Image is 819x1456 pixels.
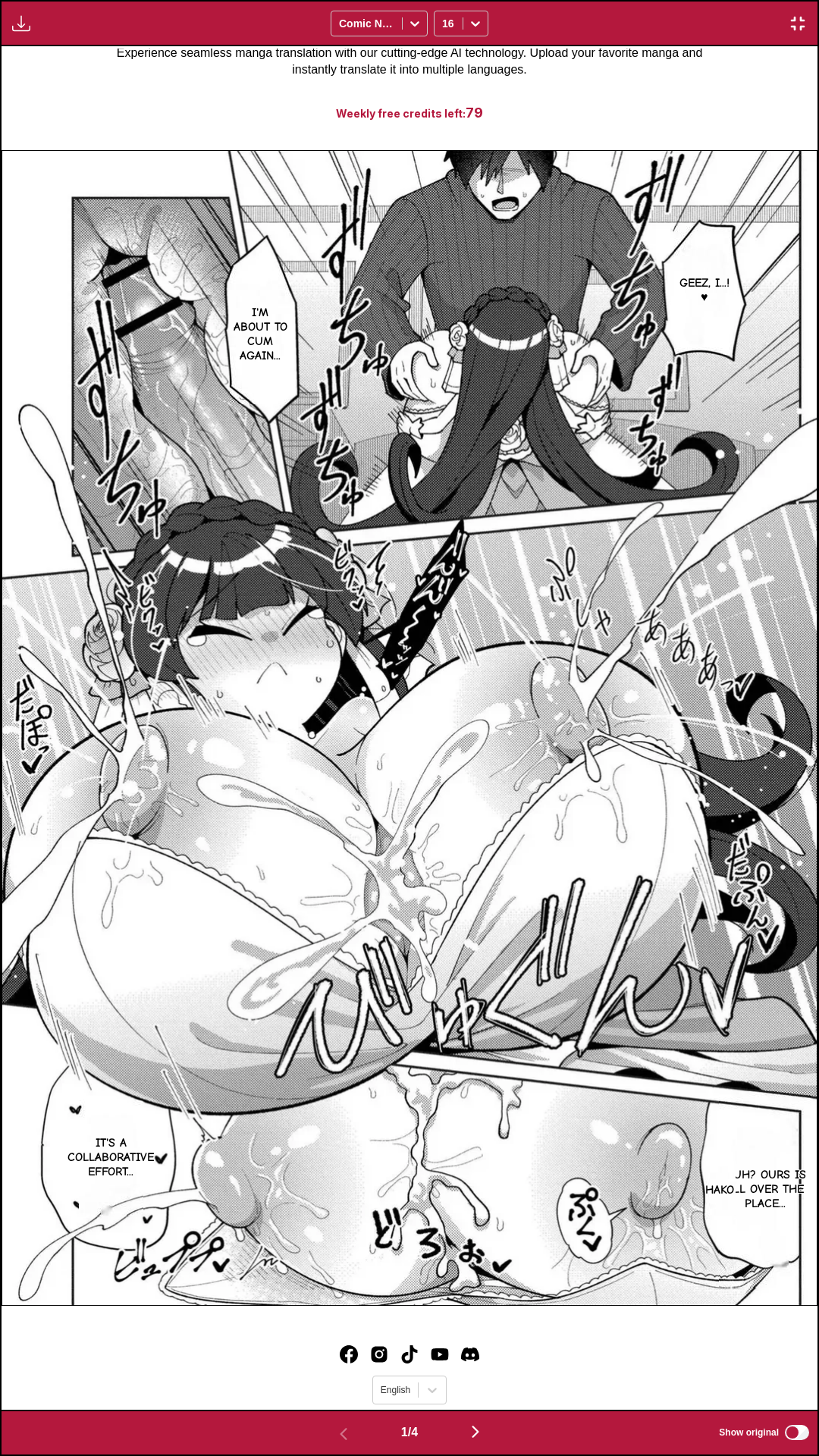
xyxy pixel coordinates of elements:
[719,1165,811,1215] p: Huh? Ours is all over the place...
[12,14,30,33] img: Download translated images
[64,1133,157,1183] p: It's a collaborative effort...
[230,303,290,367] p: I'm about to cum again...
[702,1180,737,1200] p: Hako
[674,273,734,308] p: Geez, I...! ♥
[719,1427,779,1438] span: Show original
[466,1423,485,1441] img: Next page
[785,1425,809,1440] input: Show original
[334,1425,353,1443] img: Previous page
[2,150,817,1305] img: Manga Panel
[401,1426,418,1439] span: 1 / 4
